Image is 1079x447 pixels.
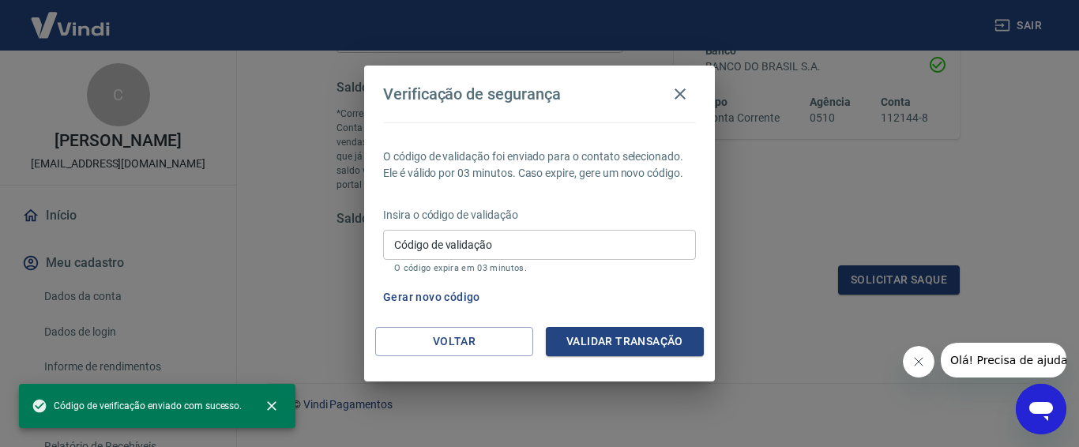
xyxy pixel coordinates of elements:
span: Olá! Precisa de ajuda? [9,11,133,24]
p: O código de validação foi enviado para o contato selecionado. Ele é válido por 03 minutos. Caso e... [383,148,696,182]
button: Validar transação [546,327,704,356]
p: Insira o código de validação [383,207,696,223]
button: Voltar [375,327,533,356]
p: O código expira em 03 minutos. [394,263,685,273]
h4: Verificação de segurança [383,85,561,103]
iframe: Mensagem da empresa [941,343,1066,378]
button: Gerar novo código [377,283,487,312]
button: close [254,389,289,423]
iframe: Fechar mensagem [903,346,934,378]
iframe: Botão para abrir a janela de mensagens [1016,384,1066,434]
span: Código de verificação enviado com sucesso. [32,398,242,414]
